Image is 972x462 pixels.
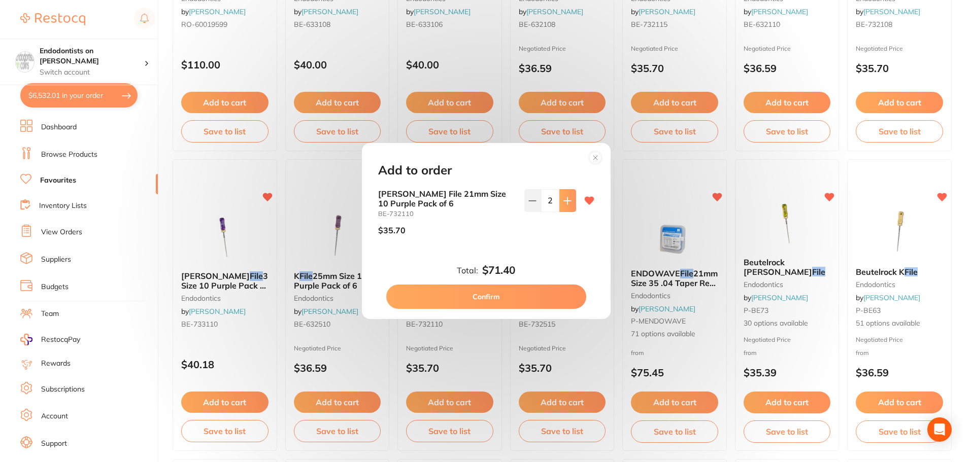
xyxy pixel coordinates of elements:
[482,264,515,276] b: $71.40
[378,226,406,235] p: $35.70
[927,417,952,442] div: Open Intercom Messenger
[457,266,478,275] label: Total:
[378,189,516,208] b: [PERSON_NAME] File 21mm Size 10 Purple Pack of 6
[378,163,452,177] h2: Add to order
[386,285,586,309] button: Confirm
[378,210,516,218] small: BE-732110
